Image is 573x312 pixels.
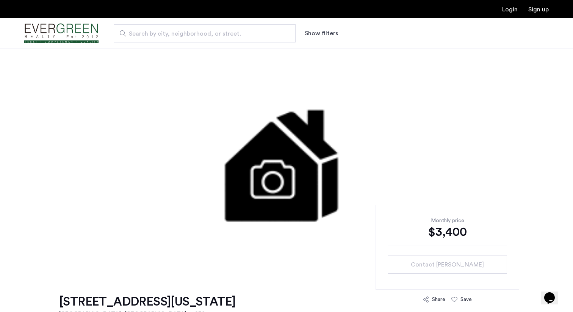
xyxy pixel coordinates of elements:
[541,282,565,304] iframe: chat widget
[59,294,235,309] h1: [STREET_ADDRESS][US_STATE]
[388,256,507,274] button: button
[129,29,274,38] span: Search by city, neighborhood, or street.
[388,224,507,240] div: $3,400
[103,49,470,276] img: 1.gif
[460,296,472,303] div: Save
[432,296,445,303] div: Share
[24,19,99,48] a: Cazamio Logo
[502,6,518,13] a: Login
[388,217,507,224] div: Monthly price
[114,24,296,42] input: Apartment Search
[305,29,338,38] button: Show or hide filters
[411,260,484,269] span: Contact [PERSON_NAME]
[24,19,99,48] img: logo
[528,6,549,13] a: Registration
